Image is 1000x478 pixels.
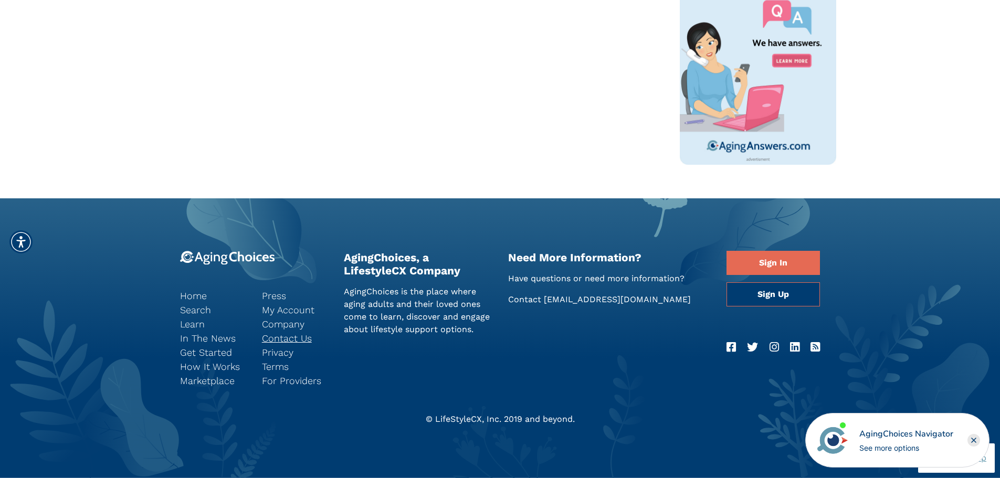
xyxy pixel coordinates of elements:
p: AgingChoices is the place where aging adults and their loved ones come to learn, discover and eng... [344,285,492,336]
a: Privacy [262,345,328,359]
a: Marketplace [180,374,246,388]
a: Facebook [727,339,736,356]
a: My Account [262,303,328,317]
div: Accessibility Menu [9,230,33,253]
a: Twitter [747,339,758,356]
div: Close [967,434,980,447]
a: Get Started [180,345,246,359]
a: In The News [180,331,246,345]
a: Press [262,289,328,303]
img: 9-logo.svg [180,251,275,265]
img: avatar [815,422,850,458]
p: Have questions or need more information? [508,272,711,285]
a: For Providers [262,374,328,388]
a: Instagram [770,339,779,356]
h2: Need More Information? [508,251,711,264]
div: © LifeStyleCX, Inc. 2019 and beyond. [172,413,828,426]
a: Home [180,289,246,303]
a: RSS Feed [810,339,820,356]
a: [EMAIL_ADDRESS][DOMAIN_NAME] [544,294,691,304]
a: Contact Us [262,331,328,345]
a: Terms [262,359,328,374]
div: See more options [859,442,953,453]
a: Learn [180,317,246,331]
a: Company [262,317,328,331]
a: Search [180,303,246,317]
h2: AgingChoices, a LifestyleCX Company [344,251,492,277]
a: Sign Up [727,282,820,306]
a: How It Works [180,359,246,374]
p: Contact [508,293,711,306]
a: LinkedIn [790,339,799,356]
div: AgingChoices Navigator [859,428,953,440]
a: Sign In [727,251,820,275]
